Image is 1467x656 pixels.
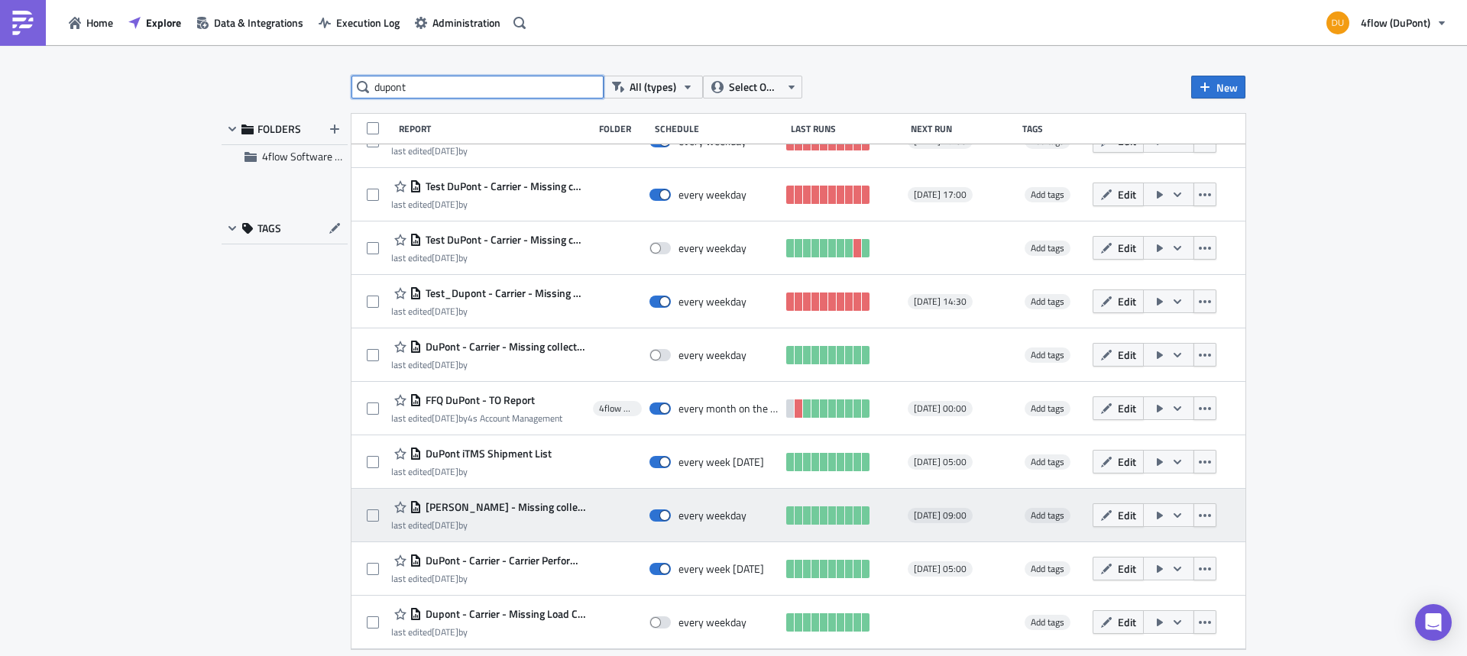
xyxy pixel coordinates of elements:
[914,509,967,522] span: [DATE] 09:00
[351,76,604,99] input: Search Reports
[391,359,585,370] div: last edited by
[422,447,552,460] span: DuPont iTMS Shipment List
[391,252,585,263] div: last edited by
[1118,186,1136,202] span: Edit
[678,348,746,362] div: every weekday
[422,393,535,407] span: FFQ DuPont - TO Report
[1325,10,1351,36] img: Avatar
[1031,615,1064,629] span: Add tags
[391,573,585,584] div: last edited by
[121,11,189,34] button: Explore
[422,340,585,354] span: DuPont - Carrier - Missing collected-delivered order status
[432,464,458,479] time: 2025-05-19T16:25:08Z
[257,221,281,235] span: TAGS
[86,15,113,31] span: Home
[422,607,585,621] span: Dupont - Carrier - Missing Load Confirmation
[1093,289,1144,313] button: Edit
[678,402,779,415] div: every month on the 2nd
[432,411,458,425] time: 2025-07-02T08:05:43Z
[1025,508,1070,523] span: Add tags
[1025,615,1070,630] span: Add tags
[1093,610,1144,634] button: Edit
[432,625,458,639] time: 2025-06-18T15:18:59Z
[678,562,764,576] div: every week on Thursday
[729,79,780,95] span: Select Owner
[1031,508,1064,522] span: Add tags
[432,197,458,212] time: 2025-10-09T09:12:44Z
[1361,15,1430,31] span: 4flow (DuPont)
[1093,557,1144,580] button: Edit
[678,455,764,469] div: every week on Monday
[1022,123,1086,134] div: Tags
[1093,343,1144,367] button: Edit
[391,626,585,638] div: last edited by
[1118,240,1136,256] span: Edit
[678,241,746,255] div: every weekday
[432,15,500,31] span: Administration
[914,402,967,415] span: [DATE] 00:00
[432,357,458,372] time: 2025-06-25T09:49:06Z
[11,11,35,35] img: PushMetrics
[1025,401,1070,416] span: Add tags
[311,11,407,34] button: Execution Log
[422,233,585,247] span: Test DuPont - Carrier - Missing collected-delivered order status
[399,123,591,134] div: Report
[391,519,585,531] div: last edited by
[1031,401,1064,415] span: Add tags
[432,518,458,532] time: 2025-09-18T07:48:34Z
[1093,183,1144,206] button: Edit
[1031,454,1064,469] span: Add tags
[1093,503,1144,527] button: Edit
[1118,293,1136,309] span: Edit
[262,148,356,164] span: 4flow Software KAM
[214,15,303,31] span: Data & Integrations
[257,122,301,136] span: FOLDERS
[1031,347,1064,362] span: Add tags
[407,11,508,34] button: Administration
[1118,400,1136,416] span: Edit
[189,11,311,34] button: Data & Integrations
[1093,236,1144,260] button: Edit
[678,509,746,522] div: every weekday
[1031,294,1064,309] span: Add tags
[1191,76,1245,99] button: New
[391,466,552,477] div: last edited by
[914,189,967,201] span: [DATE] 17:00
[1093,396,1144,420] button: Edit
[655,123,783,134] div: Schedule
[599,123,647,134] div: Folder
[1317,6,1456,40] button: 4flow (DuPont)
[630,79,676,95] span: All (types)
[1025,347,1070,363] span: Add tags
[391,145,585,157] div: last edited by
[432,250,458,265] time: 2025-10-09T08:26:06Z
[1118,614,1136,630] span: Edit
[604,76,703,99] button: All (types)
[422,500,585,514] span: DuPont - DuPont - Missing collected-delivery order status
[791,123,903,134] div: Last Runs
[1031,187,1064,202] span: Add tags
[422,554,585,567] span: DuPont - Carrier - Carrier Performance Index
[432,144,458,158] time: 2025-10-09T09:11:11Z
[1025,294,1070,309] span: Add tags
[432,304,458,318] time: 2025-06-23T06:58:24Z
[391,199,585,210] div: last edited by
[1025,187,1070,202] span: Add tags
[1093,450,1144,473] button: Edit
[422,179,585,193] span: Test DuPont - Carrier - Missing collected order status
[1031,241,1064,255] span: Add tags
[391,305,585,317] div: last edited by
[1025,241,1070,256] span: Add tags
[911,123,1015,134] div: Next Run
[432,571,458,586] time: 2025-10-10T15:59:10Z
[1118,561,1136,577] span: Edit
[422,286,585,300] span: Test_Dupont - Carrier - Missing Load Confirmation
[1118,347,1136,363] span: Edit
[391,412,562,424] div: last edited by 4s Account Management
[1118,454,1136,470] span: Edit
[1118,507,1136,523] span: Edit
[678,616,746,629] div: every weekday
[146,15,181,31] span: Explore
